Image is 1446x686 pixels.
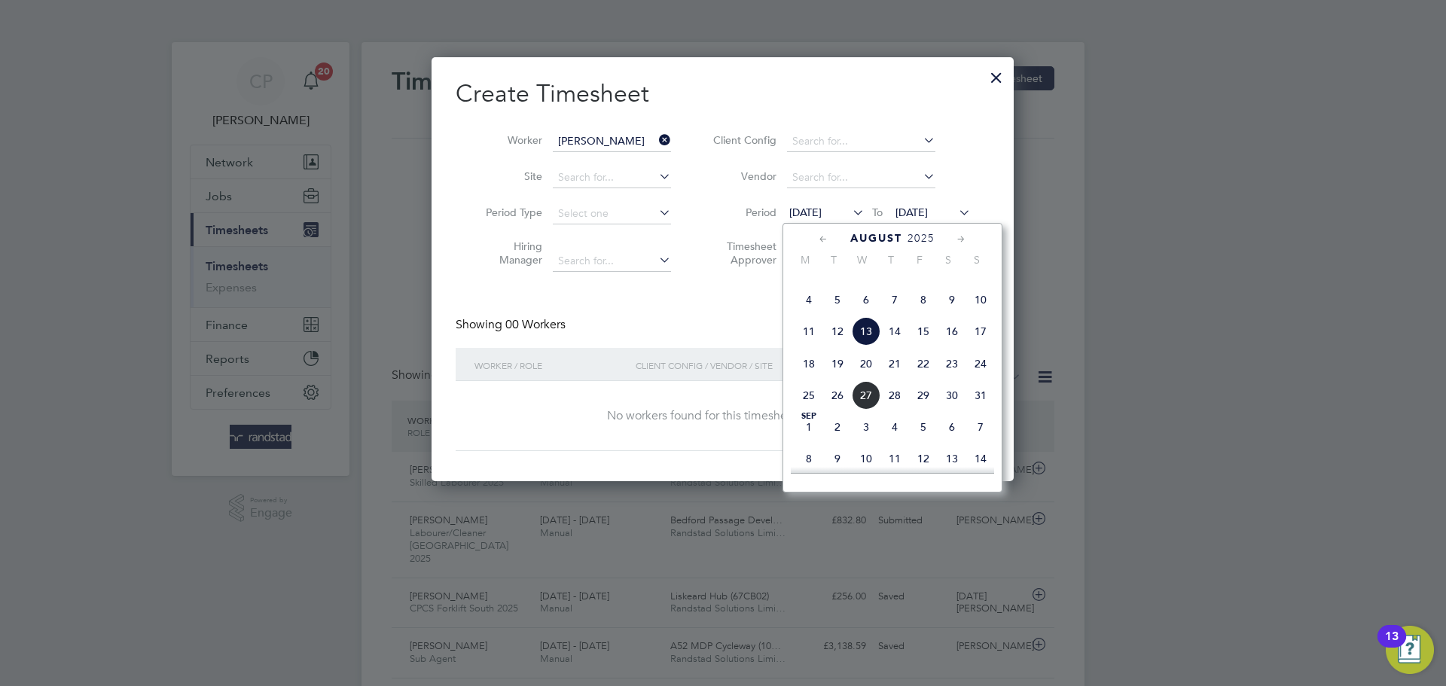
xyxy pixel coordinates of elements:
button: Open Resource Center, 13 new notifications [1386,626,1434,674]
span: 11 [795,317,823,346]
span: 21 [880,349,909,378]
label: Timesheet Approver [709,239,776,267]
input: Search for... [553,131,671,152]
div: Showing [456,317,569,333]
span: 17 [966,317,995,346]
span: 23 [938,349,966,378]
span: 1 [795,413,823,441]
label: Hiring Manager [474,239,542,267]
span: 29 [909,381,938,410]
input: Search for... [553,251,671,272]
span: 30 [938,381,966,410]
label: Site [474,169,542,183]
span: 12 [823,317,852,346]
input: Search for... [787,167,935,188]
span: 6 [938,413,966,441]
label: Vendor [709,169,776,183]
span: 16 [938,317,966,346]
span: 27 [852,381,880,410]
div: Client Config / Vendor / Site [632,348,874,383]
span: 31 [966,381,995,410]
span: 7 [880,285,909,314]
span: 25 [795,381,823,410]
span: 13 [852,317,880,346]
span: To [868,203,887,222]
span: 00 Workers [505,317,566,332]
span: 8 [795,444,823,473]
span: Sep [795,413,823,420]
span: 6 [852,285,880,314]
div: 13 [1385,636,1399,656]
span: S [934,253,962,267]
span: 12 [909,444,938,473]
label: Client Config [709,133,776,147]
span: 24 [966,349,995,378]
span: 4 [795,285,823,314]
span: 3 [852,413,880,441]
span: 15 [909,317,938,346]
span: 13 [938,444,966,473]
span: August [850,232,902,245]
span: T [877,253,905,267]
span: M [791,253,819,267]
span: 14 [966,444,995,473]
span: 2025 [908,232,935,245]
span: 10 [852,444,880,473]
span: F [905,253,934,267]
span: [DATE] [789,206,822,219]
input: Search for... [787,131,935,152]
div: Worker / Role [471,348,632,383]
span: 11 [880,444,909,473]
label: Period Type [474,206,542,219]
span: 14 [880,317,909,346]
span: 8 [909,285,938,314]
span: 20 [852,349,880,378]
span: 18 [795,349,823,378]
span: S [962,253,991,267]
span: 22 [909,349,938,378]
span: 2 [823,413,852,441]
span: T [819,253,848,267]
span: 26 [823,381,852,410]
span: 28 [880,381,909,410]
span: 7 [966,413,995,441]
span: [DATE] [895,206,928,219]
span: 5 [823,285,852,314]
label: Period [709,206,776,219]
div: No workers found for this timesheet period. [471,408,975,424]
span: 5 [909,413,938,441]
input: Select one [553,203,671,224]
span: 19 [823,349,852,378]
label: Worker [474,133,542,147]
span: 4 [880,413,909,441]
span: 9 [938,285,966,314]
span: 10 [966,285,995,314]
input: Search for... [553,167,671,188]
h2: Create Timesheet [456,78,990,110]
span: W [848,253,877,267]
span: 9 [823,444,852,473]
